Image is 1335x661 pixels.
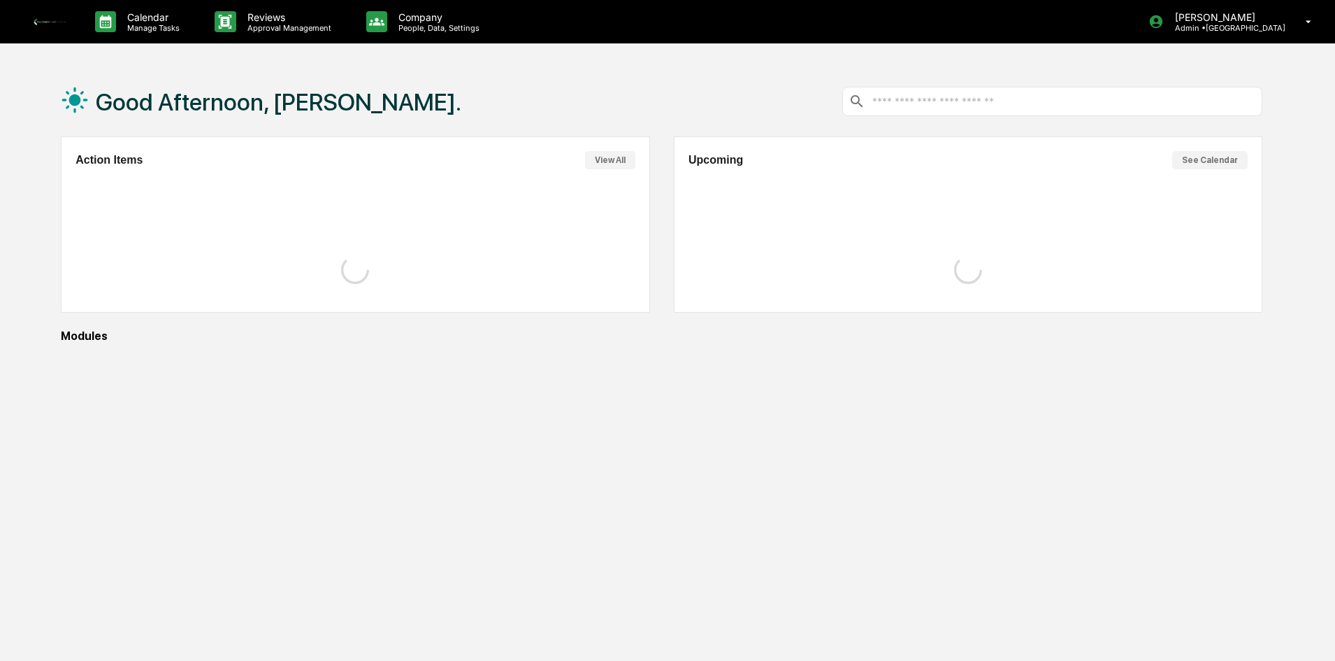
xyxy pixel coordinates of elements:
[75,154,143,166] h2: Action Items
[236,11,338,23] p: Reviews
[1164,23,1285,33] p: Admin • [GEOGRAPHIC_DATA]
[116,11,187,23] p: Calendar
[585,151,635,169] button: View All
[387,23,486,33] p: People, Data, Settings
[96,88,461,116] h1: Good Afternoon, [PERSON_NAME].
[116,23,187,33] p: Manage Tasks
[34,18,67,26] img: logo
[1172,151,1248,169] button: See Calendar
[61,329,1262,343] div: Modules
[236,23,338,33] p: Approval Management
[1164,11,1285,23] p: [PERSON_NAME]
[387,11,486,23] p: Company
[688,154,743,166] h2: Upcoming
